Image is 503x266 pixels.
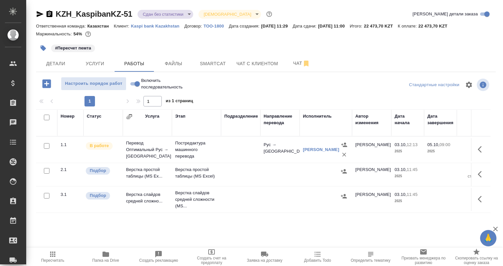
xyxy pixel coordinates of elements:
[395,142,407,147] p: 03.10,
[407,167,418,172] p: 11:45
[364,24,398,28] p: 22 473,70 KZT
[90,142,109,149] p: В работе
[61,77,126,90] button: Настроить порядок работ
[56,9,132,18] a: KZH_KaspibanKZ-51
[401,256,446,265] span: Призвать менеджера по развитию
[477,79,491,91] span: Посмотреть информацию
[480,230,496,246] button: 🙏
[460,113,486,126] div: Общий объем
[439,142,450,147] p: 09:00
[303,113,332,120] div: Исполнитель
[41,258,64,263] span: Пересчитать
[40,60,71,68] span: Детали
[395,173,421,180] p: 2025
[123,188,172,211] td: Верстка слайдов средней сложно...
[427,113,454,126] div: Дата завершения
[454,256,499,265] span: Скопировать ссылку на оценку заказа
[352,163,391,186] td: [PERSON_NAME]
[189,256,234,265] span: Создать счет на предоплату
[132,248,185,266] button: Создать рекламацию
[65,80,123,87] span: Настроить порядок работ
[90,192,106,199] p: Подбор
[184,24,204,28] p: Договор:
[166,97,193,106] span: из 1 страниц
[264,113,296,126] div: Направление перевода
[175,113,185,120] div: Этап
[318,24,350,28] p: [DATE] 11:00
[397,248,450,266] button: Призвать менеджера по развитию
[427,148,454,155] p: 2025
[85,142,120,150] div: Исполнитель выполняет работу
[351,258,390,263] span: Определить тематику
[352,138,391,161] td: [PERSON_NAME]
[303,147,339,152] a: [PERSON_NAME]
[339,191,349,201] button: Назначить
[460,142,486,148] p: 1 043
[474,142,490,157] button: Здесь прячутся важные кнопки
[339,140,349,150] button: Назначить
[229,24,261,28] p: Дата создания:
[460,166,486,173] p: 0
[61,166,80,173] div: 2.1
[350,24,364,28] p: Итого:
[344,248,397,266] button: Определить тематику
[395,148,421,155] p: 2025
[119,60,150,68] span: Работы
[398,24,419,28] p: К оплате:
[413,11,478,17] span: [PERSON_NAME] детали заказа
[36,10,44,18] button: Скопировать ссылку для ЯМессенджера
[198,10,261,19] div: Сдан без статистики
[36,41,50,55] button: Добавить тэг
[339,166,349,176] button: Назначить
[339,150,349,160] button: Удалить
[131,24,184,28] p: Kaspi bank Kazakhstan
[238,248,291,266] button: Заявка на доставку
[85,191,120,200] div: Можно подбирать исполнителей
[141,11,185,17] button: Сдан без статистики
[304,258,331,263] span: Добавить Todo
[61,113,75,120] div: Номер
[55,45,91,51] p: #Пересчет пемта
[461,77,477,93] span: Настроить таблицу
[92,258,119,263] span: Папка на Drive
[123,137,172,163] td: Перевод Оптимальный Рус → [GEOGRAPHIC_DATA]
[460,198,486,204] p: Слайд
[395,113,421,126] div: Дата начала
[460,148,486,155] p: слово
[126,113,133,120] button: Сгруппировать
[202,11,253,17] button: [DEMOGRAPHIC_DATA]
[139,258,178,263] span: Создать рекламацию
[84,30,92,38] button: 0.00 KZT; 1355.90 RUB;
[61,142,80,148] div: 1.1
[138,10,193,19] div: Сдан без статистики
[355,113,388,126] div: Автор изменения
[291,248,344,266] button: Добавить Todo
[26,248,79,266] button: Пересчитать
[352,188,391,211] td: [PERSON_NAME]
[474,191,490,207] button: Здесь прячутся важные кнопки
[79,60,111,68] span: Услуги
[460,191,486,198] p: 0
[46,10,53,18] button: Скопировать ссылку
[407,142,418,147] p: 12:13
[247,258,282,263] span: Заявка на доставку
[141,77,183,90] span: Включить последовательность
[395,198,421,204] p: 2025
[302,60,310,67] svg: Отписаться
[36,31,73,36] p: Маржинальность:
[450,248,503,266] button: Скопировать ссылку на оценку заказа
[261,24,293,28] p: [DATE] 11:29
[265,10,273,18] button: Доп статусы указывают на важность/срочность заказа
[36,24,87,28] p: Ответственная команда:
[87,113,102,120] div: Статус
[61,191,80,198] div: 3.1
[483,231,494,245] span: 🙏
[407,192,418,197] p: 11:45
[460,173,486,180] p: страница
[73,31,84,36] p: 54%
[50,45,96,50] span: Пересчет пемта
[87,24,114,28] p: Казахстан
[286,59,317,67] span: Чат
[204,24,229,28] p: ТОО-1800
[474,166,490,182] button: Здесь прячутся важные кнопки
